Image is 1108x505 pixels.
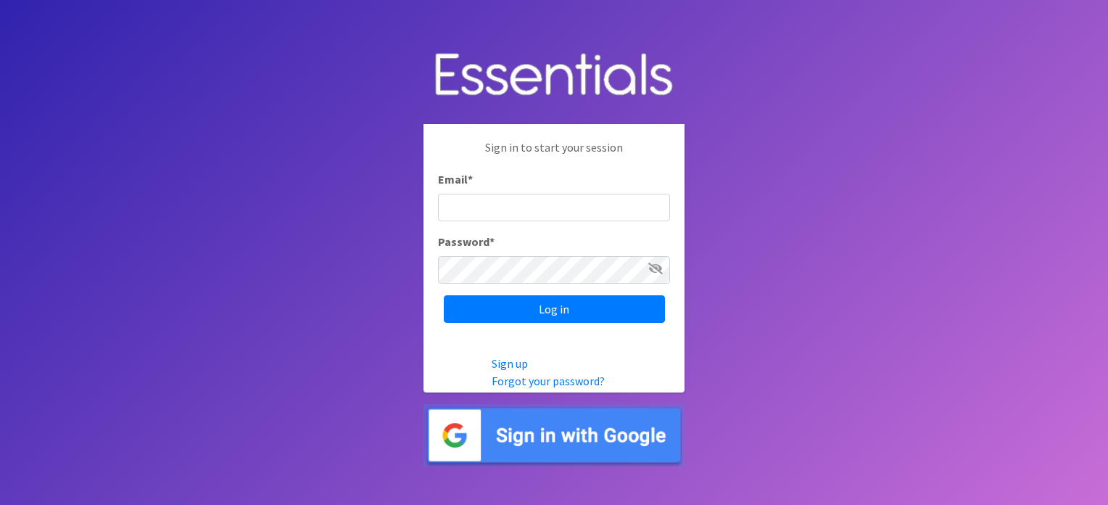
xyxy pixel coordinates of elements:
[489,234,495,249] abbr: required
[444,295,665,323] input: Log in
[468,172,473,186] abbr: required
[438,139,670,171] p: Sign in to start your session
[423,38,685,113] img: Human Essentials
[438,233,495,250] label: Password
[423,404,685,467] img: Sign in with Google
[492,356,528,371] a: Sign up
[492,374,605,388] a: Forgot your password?
[438,171,473,188] label: Email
